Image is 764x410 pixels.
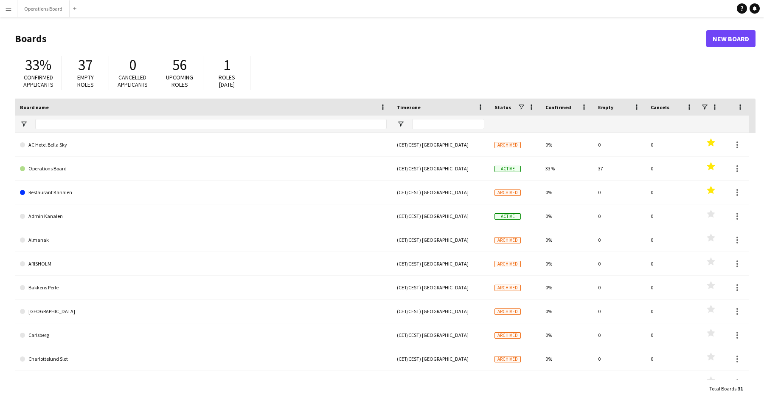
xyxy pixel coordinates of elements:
div: (CET/CEST) [GEOGRAPHIC_DATA] [392,252,489,275]
span: Active [494,166,521,172]
div: 0% [540,276,593,299]
div: 0 [593,133,646,156]
button: Open Filter Menu [20,120,28,128]
div: 0 [646,157,698,180]
div: (CET/CEST) [GEOGRAPHIC_DATA] [392,300,489,323]
div: 0 [593,276,646,299]
span: Empty [598,104,613,110]
a: Admin Kanalen [20,204,387,228]
div: 0% [540,181,593,204]
div: 0 [646,204,698,228]
div: 0% [540,347,593,370]
a: Operations Board [20,157,387,181]
div: 0 [593,347,646,370]
div: 0 [646,181,698,204]
div: (CET/CEST) [GEOGRAPHIC_DATA] [392,204,489,228]
span: 0 [129,56,136,74]
span: Board name [20,104,49,110]
div: 0 [646,252,698,275]
span: Status [494,104,511,110]
div: 33% [540,157,593,180]
span: Active [494,213,521,220]
div: 0 [646,133,698,156]
div: (CET/CEST) [GEOGRAPHIC_DATA] [392,157,489,180]
div: 0 [593,323,646,347]
div: 0 [593,300,646,323]
span: 56 [172,56,187,74]
span: Archived [494,380,521,386]
span: Timezone [397,104,421,110]
span: Archived [494,142,521,148]
div: 0 [593,252,646,275]
div: 0 [593,228,646,252]
div: 0 [593,204,646,228]
div: 0% [540,204,593,228]
span: 1 [223,56,230,74]
div: 0 [646,276,698,299]
span: Archived [494,332,521,339]
span: Archived [494,308,521,315]
a: Bakkens Perle [20,276,387,300]
a: Charlottelund Slot [20,347,387,371]
a: [GEOGRAPHIC_DATA] [20,300,387,323]
div: 0 [646,228,698,252]
span: Archived [494,189,521,196]
div: : [709,380,743,397]
h1: Boards [15,32,706,45]
span: Archived [494,237,521,243]
span: 33% [25,56,51,74]
div: 0% [540,371,593,394]
span: Cancels [651,104,669,110]
div: 0% [540,252,593,275]
span: Archived [494,356,521,362]
span: Confirmed [545,104,571,110]
div: 0 [646,323,698,347]
a: New Board [706,30,756,47]
div: 0% [540,133,593,156]
input: Board name Filter Input [35,119,387,129]
button: Open Filter Menu [397,120,404,128]
div: 0 [593,371,646,394]
div: 0 [646,347,698,370]
span: 31 [738,385,743,392]
button: Operations Board [17,0,70,17]
input: Timezone Filter Input [412,119,484,129]
span: Empty roles [77,74,94,88]
span: 37 [78,56,93,74]
div: 37 [593,157,646,180]
div: (CET/CEST) [GEOGRAPHIC_DATA] [392,323,489,347]
div: 0% [540,323,593,347]
span: Confirmed applicants [23,74,53,88]
div: (CET/CEST) [GEOGRAPHIC_DATA] [392,133,489,156]
div: (CET/CEST) [GEOGRAPHIC_DATA] [392,228,489,252]
div: (CET/CEST) [GEOGRAPHIC_DATA] [392,181,489,204]
div: 0 [646,371,698,394]
span: Cancelled applicants [118,74,148,88]
a: ARISHOLM [20,252,387,276]
div: (CET/CEST) [GEOGRAPHIC_DATA] [392,347,489,370]
a: Almanak [20,228,387,252]
div: (CET/CEST) [GEOGRAPHIC_DATA] [392,371,489,394]
span: Archived [494,285,521,291]
a: Restaurant Kanalen [20,181,387,204]
span: Roles [DATE] [219,74,235,88]
a: Firm Living [20,371,387,395]
span: Total Boards [709,385,736,392]
span: Archived [494,261,521,267]
span: Upcoming roles [166,74,193,88]
a: AC Hotel Bella Sky [20,133,387,157]
a: Carlsberg [20,323,387,347]
div: (CET/CEST) [GEOGRAPHIC_DATA] [392,276,489,299]
div: 0% [540,228,593,252]
div: 0 [646,300,698,323]
div: 0% [540,300,593,323]
div: 0 [593,181,646,204]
